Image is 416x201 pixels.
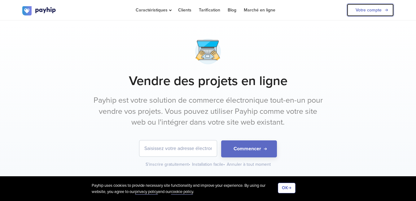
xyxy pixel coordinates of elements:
div: Installation facile [192,161,226,168]
div: Annuler à tout moment [227,161,271,168]
div: Payhip uses cookies to provide necessary site functionality and improve your experience. By using... [92,183,278,195]
a: cookie policy [171,189,193,195]
button: Commencer [221,140,277,157]
input: Saisissez votre adresse électronique [139,140,217,156]
button: OK [278,183,296,193]
div: S'inscrire gratuitement [146,161,191,168]
p: Payhip est votre solution de commerce électronique tout-en-un pour vendre vos projets. Vous pouve... [92,95,324,128]
span: • [223,162,225,167]
span: • [189,162,190,167]
a: privacy policy [135,189,158,195]
h1: Vendre des projets en ligne [22,73,394,89]
img: logo.svg [22,6,56,15]
img: macbook-typing-2-hej2fsgvy3lux6ii1y2exr.png [192,36,224,67]
a: Votre compte [347,3,394,17]
span: Caractéristiques [136,7,171,13]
